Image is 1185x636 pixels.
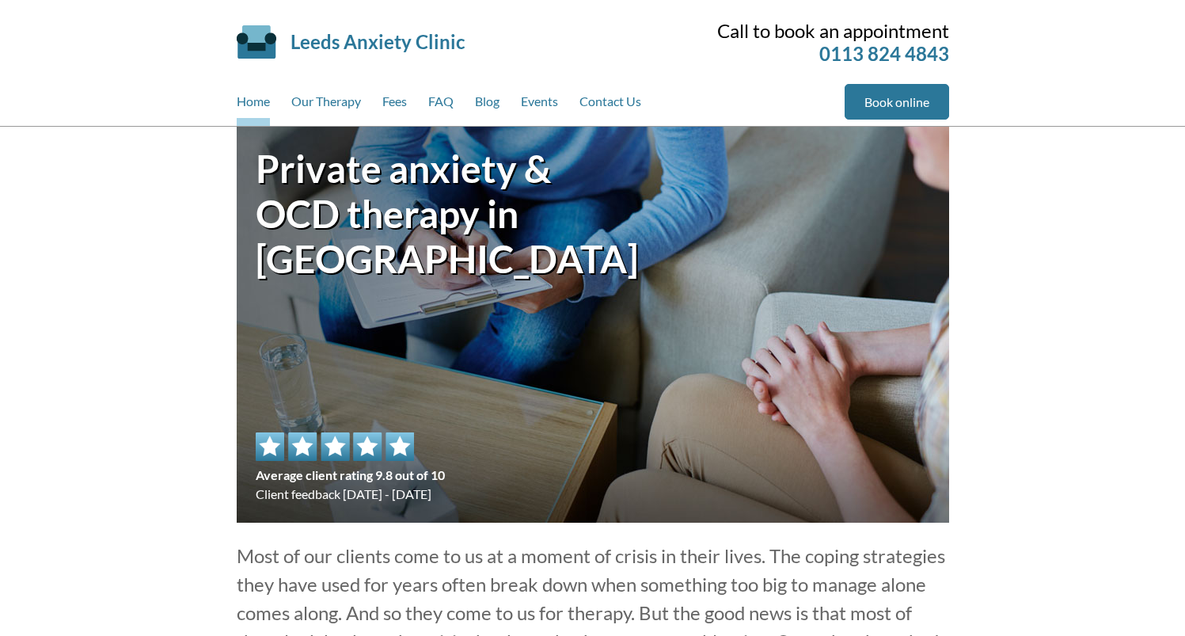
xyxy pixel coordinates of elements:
[256,432,414,461] img: 5 star rating
[428,84,454,126] a: FAQ
[291,30,465,53] a: Leeds Anxiety Clinic
[819,42,949,65] a: 0113 824 4843
[256,466,445,485] span: Average client rating 9.8 out of 10
[382,84,407,126] a: Fees
[256,432,445,504] div: Client feedback [DATE] - [DATE]
[291,84,361,126] a: Our Therapy
[579,84,641,126] a: Contact Us
[845,84,949,120] a: Book online
[237,84,270,126] a: Home
[475,84,499,126] a: Blog
[521,84,558,126] a: Events
[256,146,593,281] h1: Private anxiety & OCD therapy in [GEOGRAPHIC_DATA]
